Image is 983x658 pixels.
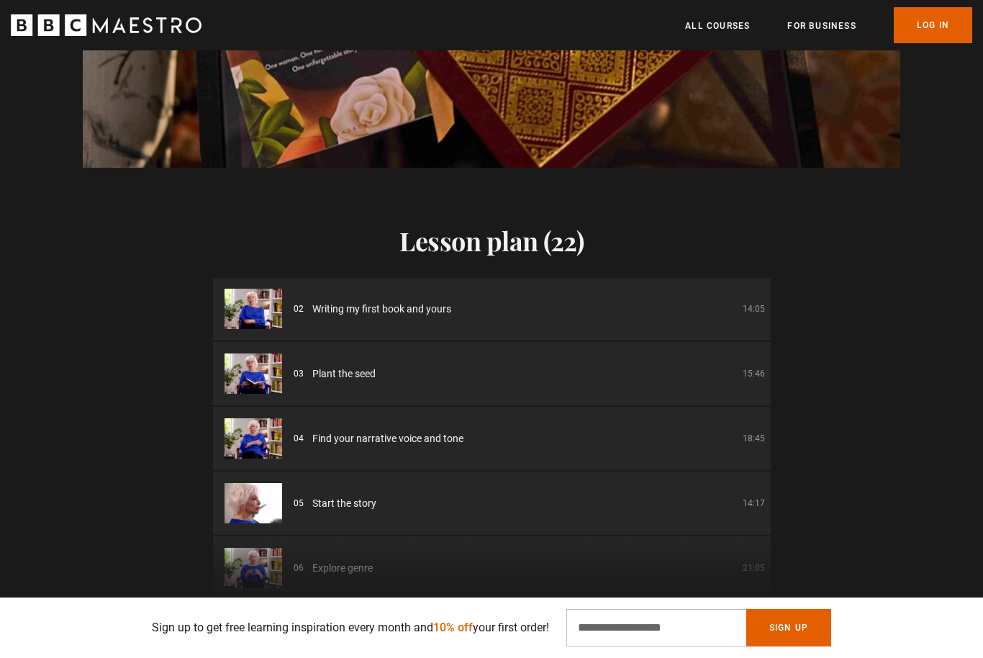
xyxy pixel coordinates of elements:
[294,432,304,445] p: 04
[294,367,304,380] p: 03
[11,14,201,36] svg: BBC Maestro
[294,302,304,315] p: 02
[433,621,473,634] span: 10% off
[743,432,765,445] p: 18:45
[294,497,304,510] p: 05
[743,302,765,315] p: 14:05
[787,19,856,33] a: For business
[685,19,750,33] a: All Courses
[685,7,972,43] nav: Primary
[743,367,765,380] p: 15:46
[213,225,771,256] h2: Lesson plan (22)
[743,497,765,510] p: 14:17
[746,609,831,646] button: Sign Up
[312,302,451,317] span: Writing my first book and yours
[312,366,376,382] span: Plant the seed
[312,431,463,446] span: Find your narrative voice and tone
[152,619,549,636] p: Sign up to get free learning inspiration every month and your first order!
[312,496,376,511] span: Start the story
[894,7,972,43] a: Log In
